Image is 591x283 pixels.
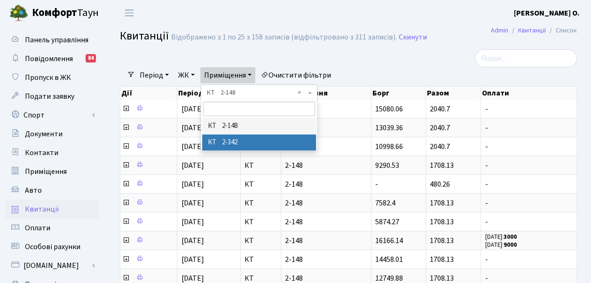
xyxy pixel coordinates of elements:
[285,181,367,188] span: 2-148
[25,72,71,83] span: Пропуск в ЖК
[120,28,169,44] span: Квитанції
[281,86,371,100] th: Приміщення
[207,88,306,97] span: КТ 2-148
[485,124,573,132] span: -
[491,25,508,35] a: Admin
[25,185,42,196] span: Авто
[200,67,255,83] a: Приміщення
[430,141,450,152] span: 2040.7
[86,54,96,63] div: 84
[5,31,99,49] a: Панель управління
[25,129,63,139] span: Документи
[25,91,74,102] span: Подати заявку
[485,275,573,282] span: -
[181,254,204,265] span: [DATE]
[485,105,573,113] span: -
[375,198,395,208] span: 7582.4
[477,21,591,40] nav: breadcrumb
[25,242,80,252] span: Особові рахунки
[181,179,204,189] span: [DATE]
[171,33,397,42] div: Відображено з 1 по 25 з 158 записів (відфільтровано з 311 записів).
[120,86,177,100] th: Дії
[181,141,204,152] span: [DATE]
[430,254,454,265] span: 1708.13
[485,218,573,226] span: -
[244,256,277,263] span: КТ
[475,49,577,67] input: Пошук...
[244,181,277,188] span: КТ
[430,198,454,208] span: 1708.13
[9,4,28,23] img: logo.png
[375,141,403,152] span: 10998.66
[181,198,204,208] span: [DATE]
[285,143,367,150] span: 2-148
[25,204,59,214] span: Квитанції
[5,219,99,237] a: Оплати
[485,199,573,207] span: -
[201,85,317,101] span: КТ 2-148
[375,236,403,246] span: 16166.14
[518,25,546,35] a: Квитанції
[244,218,277,226] span: КТ
[25,166,67,177] span: Приміщення
[181,123,204,133] span: [DATE]
[285,256,367,263] span: 2-148
[485,241,516,249] small: [DATE]:
[25,148,58,158] span: Контакти
[503,233,516,241] b: 3000
[25,54,73,64] span: Повідомлення
[430,179,450,189] span: 480.26
[285,124,367,132] span: 2-148
[174,67,198,83] a: ЖК
[426,86,481,100] th: Разом
[485,256,573,263] span: -
[5,143,99,162] a: Контакти
[375,160,399,171] span: 9290.53
[5,106,99,125] a: Спорт
[25,223,50,233] span: Оплати
[181,160,204,171] span: [DATE]
[430,217,454,227] span: 1708.13
[285,162,367,169] span: 2-148
[5,162,99,181] a: Приміщення
[244,275,277,282] span: КТ
[285,105,367,113] span: 2-148
[514,8,580,19] a: [PERSON_NAME] О.
[5,237,99,256] a: Особові рахунки
[285,275,367,282] span: 2-148
[375,179,378,189] span: -
[371,86,426,100] th: Борг
[285,237,367,244] span: 2-148
[5,256,99,275] a: [DOMAIN_NAME]
[118,5,141,21] button: Переключити навігацію
[181,217,204,227] span: [DATE]
[5,49,99,68] a: Повідомлення84
[430,123,450,133] span: 2040.7
[5,125,99,143] a: Документи
[136,67,173,83] a: Період
[481,86,577,100] th: Оплати
[244,237,277,244] span: КТ
[257,67,335,83] a: Очистити фільтри
[430,160,454,171] span: 1708.13
[32,5,99,21] span: Таун
[32,5,77,20] b: Комфорт
[202,134,316,151] li: КТ 2-342
[485,143,573,150] span: -
[399,33,427,42] a: Скинути
[503,241,516,249] b: 9000
[375,104,403,114] span: 15080.06
[285,218,367,226] span: 2-148
[375,254,403,265] span: 14458.01
[5,87,99,106] a: Подати заявку
[181,236,204,246] span: [DATE]
[25,35,88,45] span: Панель управління
[244,199,277,207] span: КТ
[375,217,399,227] span: 5874.27
[5,200,99,219] a: Квитанції
[177,86,240,100] th: Період
[485,181,573,188] span: -
[485,162,573,169] span: -
[202,118,316,134] li: КТ 2-148
[285,199,367,207] span: 2-148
